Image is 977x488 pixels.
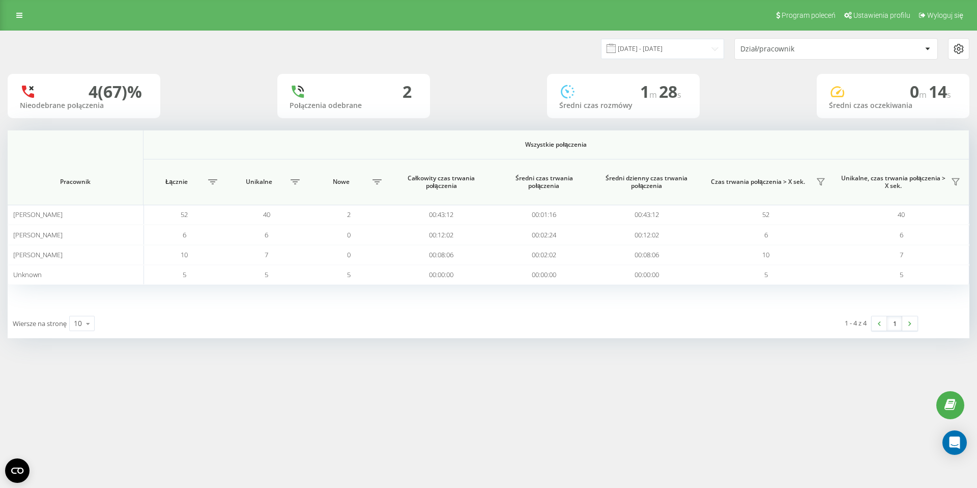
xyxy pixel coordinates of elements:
[595,225,698,245] td: 00:12:02
[74,318,82,329] div: 10
[559,101,687,110] div: Średni czas rozmówy
[947,89,951,100] span: s
[347,250,351,259] span: 0
[231,178,288,186] span: Unikalne
[265,270,268,279] span: 5
[640,80,659,102] span: 1
[390,265,493,285] td: 00:00:00
[782,11,836,19] span: Program poleceń
[942,430,967,455] div: Open Intercom Messenger
[740,45,862,53] div: Dział/pracownik
[89,82,142,101] div: 4 (67)%
[5,458,30,483] button: Open CMP widget
[13,250,63,259] span: [PERSON_NAME]
[347,230,351,239] span: 0
[927,11,963,19] span: Wyloguj się
[265,250,268,259] span: 7
[13,230,63,239] span: [PERSON_NAME]
[183,230,186,239] span: 6
[764,270,768,279] span: 5
[493,225,595,245] td: 00:02:24
[181,250,188,259] span: 10
[399,174,483,190] span: Całkowity czas trwania połączenia
[493,245,595,265] td: 00:02:02
[910,80,929,102] span: 0
[703,178,813,186] span: Czas trwania połączenia > X sek.
[764,230,768,239] span: 6
[263,210,270,219] span: 40
[290,101,418,110] div: Połączenia odebrane
[13,210,63,219] span: [PERSON_NAME]
[390,225,493,245] td: 00:12:02
[762,210,769,219] span: 52
[183,270,186,279] span: 5
[853,11,910,19] span: Ustawienia profilu
[595,205,698,225] td: 00:43:12
[493,265,595,285] td: 00:00:00
[829,101,957,110] div: Średni czas oczekiwania
[493,205,595,225] td: 00:01:16
[919,89,929,100] span: m
[605,174,688,190] span: Średni dzienny czas trwania połączenia
[659,80,681,102] span: 28
[595,265,698,285] td: 00:00:00
[20,101,148,110] div: Nieodebrane połączenia
[900,230,903,239] span: 6
[403,82,412,101] div: 2
[900,270,903,279] span: 5
[502,174,586,190] span: Średni czas trwania połączenia
[265,230,268,239] span: 6
[762,250,769,259] span: 10
[898,210,905,219] span: 40
[390,245,493,265] td: 00:08:06
[839,174,947,190] span: Unikalne, czas trwania połączenia > X sek.
[13,270,42,279] span: Unknown
[929,80,951,102] span: 14
[189,141,923,149] span: Wszystkie połączenia
[900,250,903,259] span: 7
[347,210,351,219] span: 2
[149,178,206,186] span: Łącznie
[19,178,131,186] span: Pracownik
[677,89,681,100] span: s
[390,205,493,225] td: 00:43:12
[313,178,370,186] span: Nowe
[887,316,902,331] a: 1
[595,245,698,265] td: 00:08:06
[13,319,67,328] span: Wiersze na stronę
[845,318,867,328] div: 1 - 4 z 4
[181,210,188,219] span: 52
[649,89,659,100] span: m
[347,270,351,279] span: 5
